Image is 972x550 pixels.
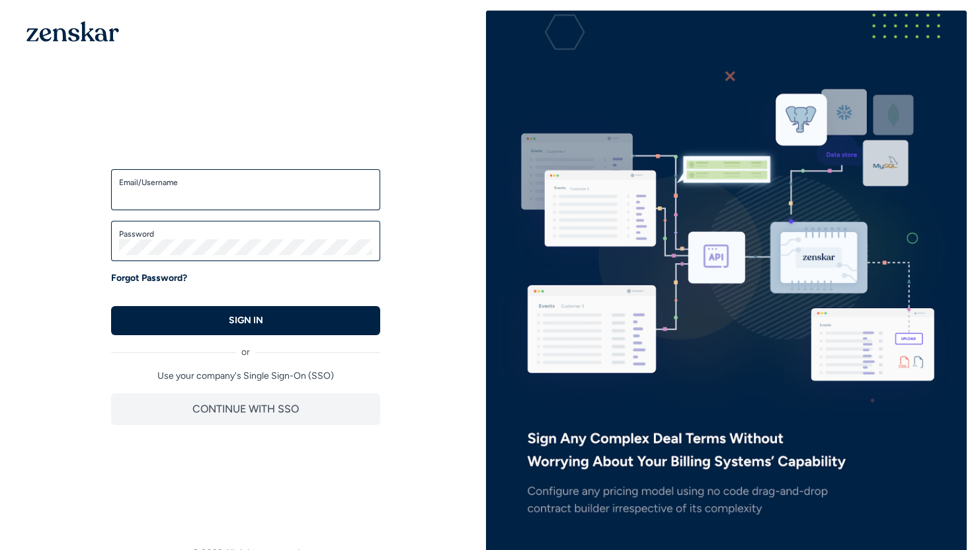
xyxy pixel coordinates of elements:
div: or [111,335,380,359]
label: Email/Username [119,177,372,188]
p: Use your company's Single Sign-On (SSO) [111,370,380,383]
button: SIGN IN [111,306,380,335]
a: Forgot Password? [111,272,187,285]
label: Password [119,229,372,239]
p: SIGN IN [229,314,263,327]
button: CONTINUE WITH SSO [111,393,380,425]
img: 1OGAJ2xQqyY4LXKgY66KYq0eOWRCkrZdAb3gUhuVAqdWPZE9SRJmCz+oDMSn4zDLXe31Ii730ItAGKgCKgCCgCikA4Av8PJUP... [26,21,119,42]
